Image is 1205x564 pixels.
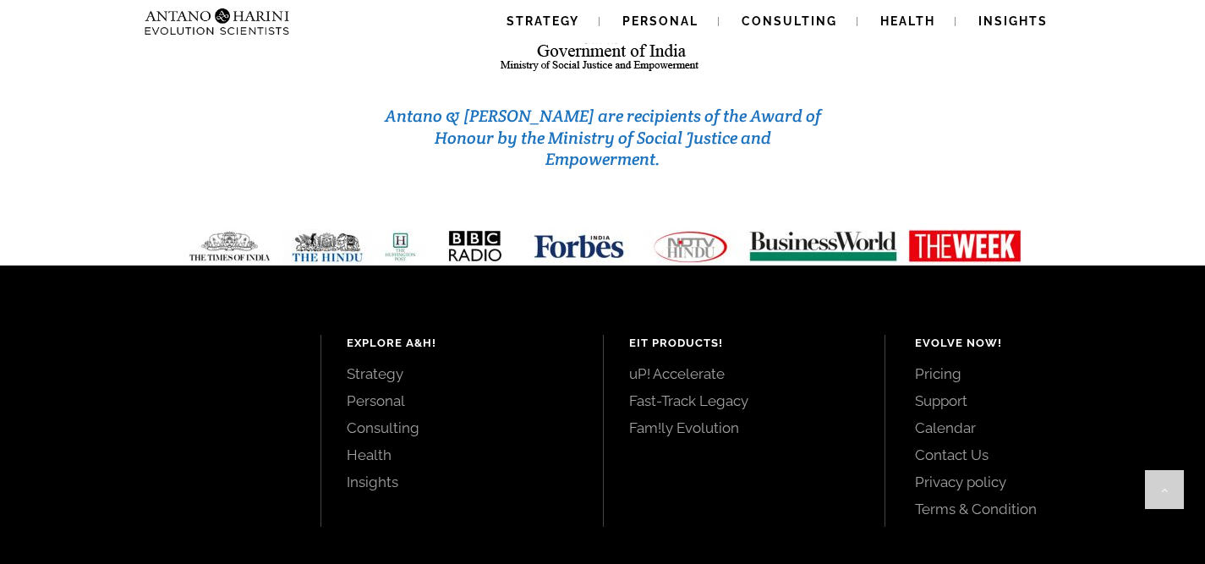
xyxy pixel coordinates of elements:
h4: Evolve Now! [915,335,1167,352]
a: Fam!ly Evolution [629,419,860,437]
a: Consulting [347,419,578,437]
a: Support [915,392,1167,410]
a: Insights [347,473,578,491]
span: Consulting [742,14,837,28]
a: Calendar [915,419,1167,437]
a: Terms & Condition [915,500,1167,518]
h4: EIT Products! [629,335,860,352]
a: Strategy [347,364,578,383]
a: uP! Accelerate [629,364,860,383]
a: Contact Us [915,446,1167,464]
img: Media-Strip [170,229,1036,264]
a: Personal [347,392,578,410]
span: Strategy [507,14,579,28]
a: Health [347,446,578,464]
h4: Explore A&H! [347,335,578,352]
span: Health [880,14,935,28]
span: Insights [978,14,1048,28]
a: Pricing [915,364,1167,383]
a: Privacy policy [915,473,1167,491]
a: Fast-Track Legacy [629,392,860,410]
span: Personal [622,14,698,28]
h3: Antano & [PERSON_NAME] are recipients of the Award of Honour by the Ministry of Social Justice an... [380,106,826,171]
